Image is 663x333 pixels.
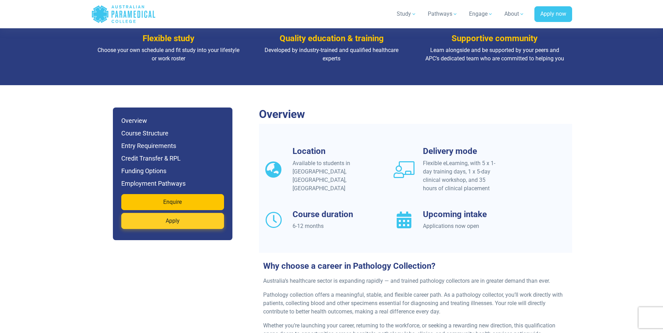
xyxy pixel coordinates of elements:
[91,3,156,25] a: Australian Paramedical College
[260,46,403,63] p: Developed by industry-trained and qualified healthcare experts
[293,159,368,193] div: Available to students in [GEOGRAPHIC_DATA], [GEOGRAPHIC_DATA], [GEOGRAPHIC_DATA]
[97,34,240,44] h3: Flexible study
[121,166,224,176] h6: Funding Options
[121,213,224,229] a: Apply
[423,209,499,220] h3: Upcoming intake
[121,116,224,126] h6: Overview
[293,222,368,230] div: 6-12 months
[121,179,224,188] h6: Employment Pathways
[293,209,368,220] h3: Course duration
[465,4,497,24] a: Engage
[121,154,224,163] h6: Credit Transfer & RPL
[423,222,499,230] div: Applications now open
[259,108,572,121] h2: Overview
[263,277,568,285] p: Australia’s healthcare sector is expanding rapidly — and trained pathology collectors are in grea...
[121,141,224,151] h6: Entry Requirements
[500,4,529,24] a: About
[424,4,462,24] a: Pathways
[392,4,421,24] a: Study
[259,261,572,271] h3: Why choose a career in Pathology Collection?
[534,6,572,22] a: Apply now
[121,128,224,138] h6: Course Structure
[423,146,499,156] h3: Delivery mode
[260,34,403,44] h3: Quality education & training
[263,291,568,316] p: Pathology collection offers a meaningful, stable, and flexible career path. As a pathology collec...
[423,34,567,44] h3: Supportive community
[97,46,240,63] p: Choose your own schedule and fit study into your lifestyle or work roster
[423,159,499,193] div: Flexible eLearning, with 5 x 1-day training days, 1 x 5-day clinical workshop, and 35 hours of cl...
[121,194,224,210] a: Enquire
[423,46,567,63] p: Learn alongside and be supported by your peers and APC’s dedicated team who are committed to help...
[293,146,368,156] h3: Location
